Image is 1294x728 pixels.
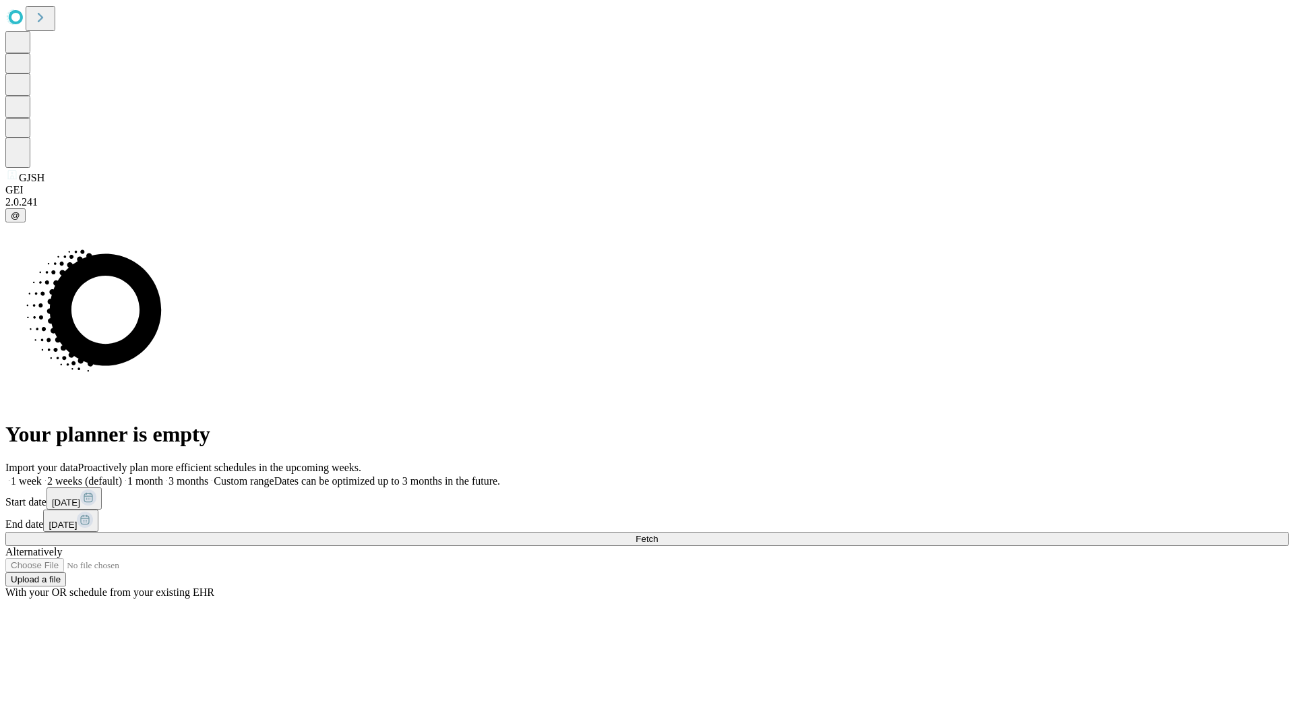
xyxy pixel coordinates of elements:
span: [DATE] [52,497,80,508]
button: Fetch [5,532,1289,546]
button: @ [5,208,26,222]
span: 1 month [127,475,163,487]
span: With your OR schedule from your existing EHR [5,586,214,598]
button: Upload a file [5,572,66,586]
span: Custom range [214,475,274,487]
button: [DATE] [43,510,98,532]
span: Dates can be optimized up to 3 months in the future. [274,475,500,487]
span: [DATE] [49,520,77,530]
span: 3 months [168,475,208,487]
h1: Your planner is empty [5,422,1289,447]
div: End date [5,510,1289,532]
span: GJSH [19,172,44,183]
div: GEI [5,184,1289,196]
span: Import your data [5,462,78,473]
div: Start date [5,487,1289,510]
span: Fetch [636,534,658,544]
span: 1 week [11,475,42,487]
div: 2.0.241 [5,196,1289,208]
span: @ [11,210,20,220]
span: Proactively plan more efficient schedules in the upcoming weeks. [78,462,361,473]
span: Alternatively [5,546,62,557]
button: [DATE] [47,487,102,510]
span: 2 weeks (default) [47,475,122,487]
